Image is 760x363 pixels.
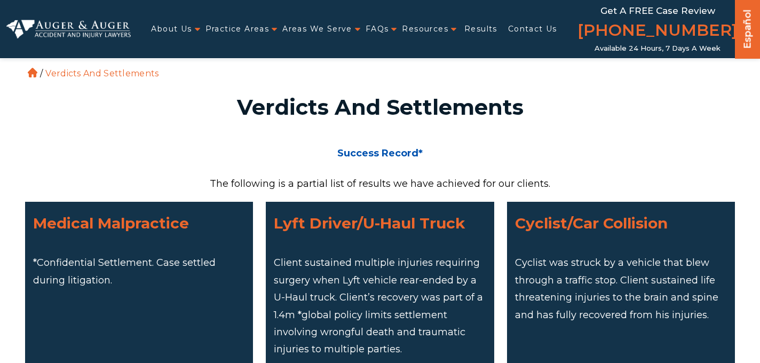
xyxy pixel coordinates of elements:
[337,147,423,159] span: Success Record*
[6,20,131,39] img: Auger & Auger Accident and Injury Lawyers Logo
[515,254,727,323] p: Cyclist was struck by a vehicle that blew through a traffic stop. Client sustained life threateni...
[508,18,557,40] a: Contact Us
[43,68,161,78] li: Verdicts And Settlements
[151,18,192,40] a: About Us
[515,210,727,236] h3: Cyclist/Car Collision
[33,210,245,236] h3: Medical Malpractice
[600,5,715,16] span: Get a FREE Case Review
[28,68,37,77] a: Home
[282,18,352,40] a: Areas We Serve
[274,210,486,236] h3: Lyft Driver/U-Haul Truck
[25,175,735,192] p: The following is a partial list of results we have achieved for our clients.
[31,97,729,118] h1: Verdicts And Settlements
[402,18,448,40] a: Resources
[577,19,738,44] a: [PHONE_NUMBER]
[33,254,245,289] p: *Confidential Settlement. Case settled during litigation.
[595,44,721,53] span: Available 24 Hours, 7 Days a Week
[366,18,389,40] a: FAQs
[274,254,486,358] p: Client sustained multiple injuries requiring surgery when Lyft vehicle rear-ended by a U-Haul tru...
[205,18,270,40] a: Practice Areas
[464,18,497,40] a: Results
